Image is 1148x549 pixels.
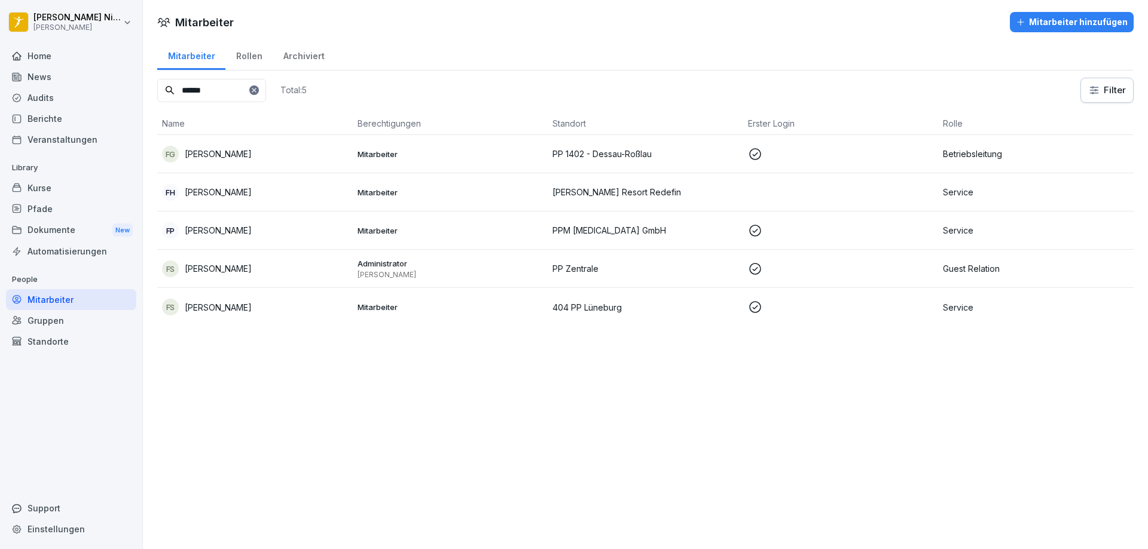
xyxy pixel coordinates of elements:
p: Service [943,301,1129,314]
p: [PERSON_NAME] [185,301,252,314]
div: FS [162,299,179,315]
a: Veranstaltungen [6,129,136,150]
p: Administrator [358,258,544,269]
p: [PERSON_NAME] [185,262,252,275]
h1: Mitarbeiter [175,14,234,30]
a: News [6,66,136,87]
p: Service [943,186,1129,198]
a: Home [6,45,136,66]
div: FS [162,260,179,277]
div: FH [162,184,179,201]
div: FP [162,222,179,239]
p: [PERSON_NAME] [358,270,544,280]
a: Archiviert [273,39,335,70]
p: Library [6,158,136,177]
button: Filter [1081,78,1133,102]
th: Berechtigungen [353,112,548,135]
p: [PERSON_NAME] [185,224,252,237]
p: [PERSON_NAME] [185,186,252,198]
p: Service [943,224,1129,237]
a: Kurse [6,177,136,198]
p: Betriebsleitung [943,148,1129,160]
div: FG [162,146,179,162]
a: DokumenteNew [6,219,136,241]
div: New [112,223,133,237]
div: Support [6,498,136,519]
th: Name [157,112,353,135]
div: Dokumente [6,219,136,241]
th: Rolle [938,112,1134,135]
p: 404 PP Lüneburg [552,301,738,314]
button: Mitarbeiter hinzufügen [1010,12,1134,32]
div: Mitarbeiter hinzufügen [1016,16,1128,29]
p: Mitarbeiter [358,187,544,198]
a: Einstellungen [6,519,136,539]
a: Berichte [6,108,136,129]
a: Pfade [6,198,136,219]
a: Mitarbeiter [157,39,225,70]
p: PPM [MEDICAL_DATA] GmbH [552,224,738,237]
th: Erster Login [743,112,939,135]
p: Mitarbeiter [358,149,544,160]
p: PP Zentrale [552,262,738,275]
p: PP 1402 - Dessau-Roßlau [552,148,738,160]
a: Gruppen [6,310,136,331]
p: Mitarbeiter [358,225,544,236]
p: Guest Relation [943,262,1129,275]
a: Rollen [225,39,273,70]
p: Total: 5 [280,84,307,96]
p: People [6,270,136,289]
p: [PERSON_NAME] Nindel [33,13,121,23]
p: [PERSON_NAME] [33,23,121,32]
a: Audits [6,87,136,108]
a: Mitarbeiter [6,289,136,310]
p: [PERSON_NAME] Resort Redefin [552,186,738,198]
p: [PERSON_NAME] [185,148,252,160]
p: Mitarbeiter [358,302,544,312]
div: Filter [1088,84,1126,96]
a: Standorte [6,331,136,352]
th: Standort [548,112,743,135]
a: Automatisierungen [6,241,136,262]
